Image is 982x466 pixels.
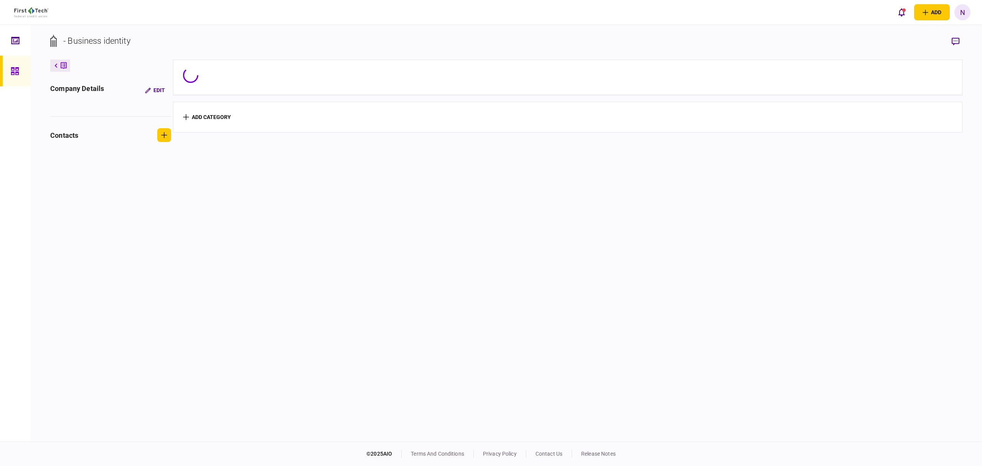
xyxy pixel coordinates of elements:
[183,114,231,120] button: add category
[914,4,950,20] button: open adding identity options
[63,35,130,47] div: - Business identity
[139,83,171,97] button: Edit
[535,451,562,457] a: contact us
[893,4,910,20] button: open notifications list
[50,130,78,140] div: contacts
[581,451,616,457] a: release notes
[366,450,402,458] div: © 2025 AIO
[483,451,517,457] a: privacy policy
[954,4,970,20] button: N
[14,7,48,17] img: client company logo
[411,451,464,457] a: terms and conditions
[50,83,104,97] div: company details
